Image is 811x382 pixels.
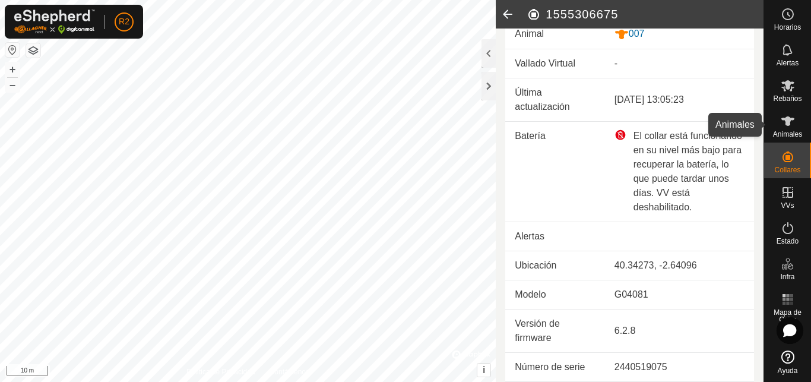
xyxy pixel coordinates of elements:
span: Horarios [774,24,801,31]
button: i [477,364,490,377]
span: VVs [781,202,794,209]
td: Alertas [505,222,605,251]
a: Contáctenos [270,367,309,377]
span: Collares [774,166,800,173]
span: Infra [780,273,794,280]
td: Animal [505,20,605,49]
td: Número de serie [505,352,605,381]
td: Vallado Virtual [505,49,605,78]
button: + [5,62,20,77]
img: Logo Gallagher [14,10,95,34]
td: Batería [505,121,605,222]
a: Política de Privacidad [186,367,255,377]
span: Estado [777,238,799,245]
a: Ayuda [764,346,811,379]
span: Ayuda [778,367,798,374]
td: Modelo [505,280,605,309]
td: Versión de firmware [505,309,605,352]
button: – [5,78,20,92]
div: 40.34273, -2.64096 [614,258,745,273]
h2: 1555306675 [527,7,764,21]
div: G04081 [614,288,745,302]
td: Última actualización [505,78,605,122]
button: Restablecer Mapa [5,43,20,57]
span: R2 [119,15,129,28]
span: i [483,365,485,375]
div: El collar está funcionando en su nivel más bajo para recuperar la batería, lo que puede tardar un... [614,129,745,214]
span: Mapa de Calor [767,309,808,323]
div: 007 [614,27,745,42]
span: Animales [773,131,802,138]
span: Rebaños [773,95,802,102]
div: 2440519075 [614,360,745,374]
app-display-virtual-paddock-transition: - [614,58,617,68]
td: Ubicación [505,251,605,280]
div: 6.2.8 [614,324,745,338]
span: Alertas [777,59,799,67]
div: [DATE] 13:05:23 [614,93,745,107]
button: Capas del Mapa [26,43,40,58]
